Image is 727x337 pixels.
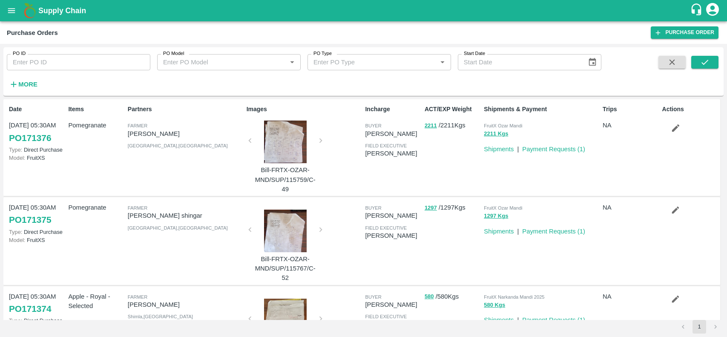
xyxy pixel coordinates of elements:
p: Apple - Royal - Selected [68,292,124,311]
p: Bill-FRTX-OZAR-MND/SUP/115759/C-49 [253,165,317,194]
div: | [514,312,519,325]
span: Type: [9,147,22,153]
p: NA [603,203,658,212]
input: Enter PO ID [7,54,150,70]
span: field executive [365,143,407,148]
span: field executive [365,225,407,230]
strong: More [18,81,37,88]
p: / 1297 Kgs [425,203,480,213]
p: [DATE] 05:30AM [9,121,65,130]
label: PO ID [13,50,26,57]
button: open drawer [2,1,21,20]
a: PO171376 [9,130,51,146]
p: [DATE] 05:30AM [9,203,65,212]
p: [PERSON_NAME] [365,300,421,309]
input: Start Date [458,54,581,70]
span: buyer [365,294,381,300]
p: [PERSON_NAME] [365,211,421,220]
p: ACT/EXP Weight [425,105,480,114]
a: Supply Chain [38,5,690,17]
a: Shipments [484,317,514,323]
span: Model: [9,155,25,161]
a: Payment Requests (1) [522,317,585,323]
p: / 2211 Kgs [425,121,480,130]
p: Items [68,105,124,114]
p: FruitXS [9,154,65,162]
p: FruitXS [9,236,65,244]
p: Pomegranate [68,203,124,212]
p: [DATE] 05:30AM [9,292,65,301]
p: Direct Purchase [9,228,65,236]
span: FruitX Ozar Mandi [484,205,522,210]
p: Direct Purchase [9,317,65,325]
p: NA [603,121,658,130]
p: Images [247,105,362,114]
img: logo [21,2,38,19]
button: 2211 Kgs [484,129,508,139]
span: buyer [365,123,381,128]
span: FruitX Narkanda Mandi 2025 [484,294,544,300]
p: Actions [662,105,718,114]
span: Farmer [128,294,147,300]
p: [PERSON_NAME] [128,300,243,309]
span: Shimla , [GEOGRAPHIC_DATA] [128,314,193,319]
button: 1297 Kgs [484,211,508,221]
span: [GEOGRAPHIC_DATA] , [GEOGRAPHIC_DATA] [128,143,228,148]
span: Farmer [128,205,147,210]
button: More [7,77,40,92]
b: Supply Chain [38,6,86,15]
input: Enter PO Type [310,57,434,68]
label: PO Model [163,50,184,57]
button: Open [287,57,298,68]
a: PO171375 [9,212,51,228]
div: | [514,141,519,154]
p: Trips [603,105,658,114]
span: Farmer [128,123,147,128]
span: buyer [365,205,381,210]
label: Start Date [464,50,485,57]
p: [PERSON_NAME] [128,129,243,138]
p: Shipments & Payment [484,105,599,114]
p: / 580 Kgs [425,292,480,302]
p: Pomegranate [68,121,124,130]
span: Type: [9,229,22,235]
span: [GEOGRAPHIC_DATA] , [GEOGRAPHIC_DATA] [128,225,228,230]
span: field executive [365,314,407,319]
p: NA [603,292,658,301]
span: Model: [9,237,25,243]
div: account of current user [705,2,720,20]
a: Shipments [484,146,514,153]
a: Shipments [484,228,514,235]
p: Direct Purchase [9,146,65,154]
button: 580 Kgs [484,300,505,310]
p: [PERSON_NAME] shingar [128,211,243,220]
button: Choose date [584,54,601,70]
button: Open [437,57,448,68]
p: Incharge [365,105,421,114]
p: [PERSON_NAME] [365,129,421,138]
div: Purchase Orders [7,27,58,38]
button: page 1 [693,320,706,334]
div: | [514,223,519,236]
a: PO171374 [9,301,51,317]
p: Partners [128,105,243,114]
p: Bill-FRTX-OZAR-MND/SUP/115767/C-52 [253,254,317,283]
a: Purchase Order [651,26,718,39]
label: PO Type [313,50,332,57]
a: Payment Requests (1) [522,146,585,153]
button: 1297 [425,203,437,213]
span: Type: [9,317,22,324]
button: 2211 [425,121,437,131]
p: [PERSON_NAME] [365,231,421,240]
div: customer-support [690,3,705,18]
nav: pagination navigation [675,320,724,334]
span: FruitX Ozar Mandi [484,123,522,128]
p: Date [9,105,65,114]
a: Payment Requests (1) [522,228,585,235]
input: Enter PO Model [160,57,284,68]
p: [PERSON_NAME] [365,149,421,158]
button: 580 [425,292,434,302]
